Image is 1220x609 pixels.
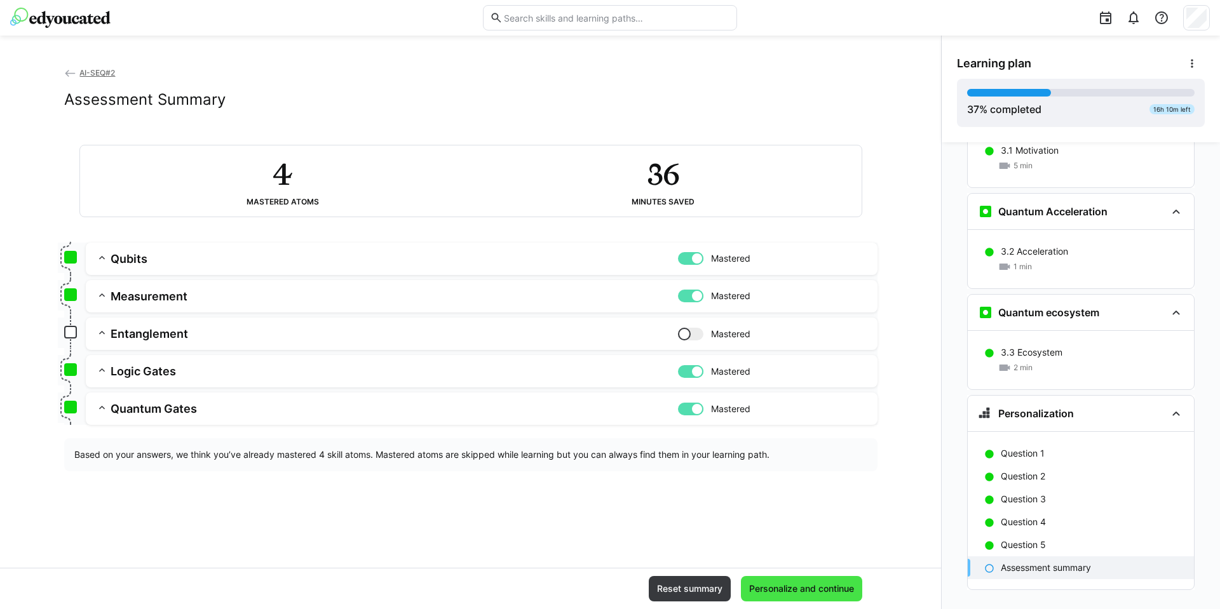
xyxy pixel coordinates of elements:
[711,252,750,265] span: Mastered
[1001,493,1046,505] p: Question 3
[273,156,292,192] h2: 4
[111,401,678,416] h3: Quantum Gates
[1013,363,1033,373] span: 2 min
[998,205,1108,218] h3: Quantum Acceleration
[967,103,979,116] span: 37
[64,68,116,77] a: AI-SEQ#2
[1001,144,1059,157] p: 3.1 Motivation
[967,102,1041,117] div: % completed
[711,328,750,340] span: Mastered
[1001,447,1045,460] p: Question 1
[632,197,695,206] div: Minutes saved
[711,290,750,302] span: Mastered
[111,251,678,266] h3: Qubits
[64,438,878,471] div: Based on your answers, we think you’ve already mastered 4 skill atoms. Mastered atoms are skipped...
[647,156,679,192] h2: 36
[1001,470,1045,483] p: Question 2
[998,306,1099,319] h3: Quantum ecosystem
[1013,161,1033,171] span: 5 min
[747,582,856,595] span: Personalize and continue
[655,582,724,595] span: Reset summary
[1001,346,1062,359] p: 3.3 Ecosystem
[711,365,750,378] span: Mastered
[1013,262,1032,272] span: 1 min
[711,403,750,415] span: Mastered
[79,68,115,77] span: AI-SEQ#2
[998,407,1074,420] h3: Personalization
[1001,516,1046,528] p: Question 4
[1001,561,1091,574] p: Assessment summary
[741,576,862,601] button: Personalize and continue
[247,197,319,206] div: Mastered atoms
[111,289,678,304] h3: Measurement
[957,57,1031,70] span: Learning plan
[649,576,731,601] button: Reset summary
[111,364,678,378] h3: Logic Gates
[1001,245,1068,258] p: 3.2 Acceleration
[111,326,678,341] h3: Entanglement
[64,90,226,109] h2: Assessment Summary
[1149,104,1195,114] div: 16h 10m left
[503,12,730,23] input: Search skills and learning paths…
[1001,539,1046,551] p: Question 5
